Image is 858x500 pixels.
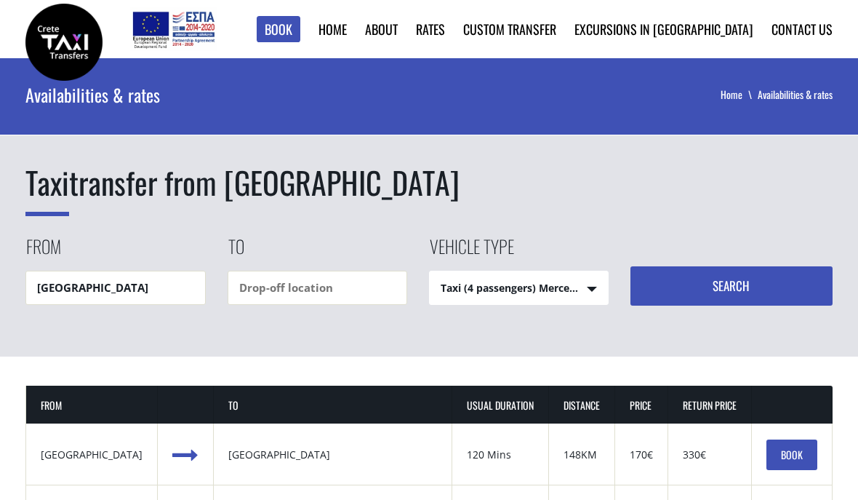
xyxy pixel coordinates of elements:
a: Book [257,16,300,43]
div: [GEOGRAPHIC_DATA] [228,448,436,462]
span: Taxi [25,159,69,216]
a: Home [721,87,758,102]
div: 120 Mins [467,448,534,462]
a: Crete Taxi Transfers | Rates & availability for transfers in Crete | Crete Taxi Transfers [25,33,103,48]
a: About [365,20,398,39]
a: Custom Transfer [463,20,556,39]
label: From [25,234,61,271]
th: TO [214,386,452,424]
label: To [228,234,244,271]
a: Excursions in [GEOGRAPHIC_DATA] [574,20,753,39]
input: Pickup location [25,271,205,305]
a: BOOK [766,440,817,470]
label: Vehicle type [429,234,514,271]
h1: transfer from [GEOGRAPHIC_DATA] [25,161,832,205]
a: Contact us [771,20,833,39]
a: Rates [416,20,445,39]
a: Home [318,20,347,39]
th: PRICE [615,386,668,424]
th: RETURN PRICE [668,386,752,424]
div: 148KM [564,448,600,462]
button: Search [630,266,832,306]
th: FROM [26,386,158,424]
span: Taxi (4 passengers) Mercedes E Class [430,271,608,306]
img: Crete Taxi Transfers | Rates & availability for transfers in Crete | Crete Taxi Transfers [25,4,103,81]
div: 330€ [683,448,737,462]
input: Drop-off location [228,271,407,305]
th: DISTANCE [549,386,615,424]
img: e-bannersEUERDF180X90.jpg [130,7,217,51]
div: Availabilities & rates [25,58,465,131]
div: 170€ [630,448,653,462]
div: [GEOGRAPHIC_DATA] [41,448,143,462]
th: USUAL DURATION [452,386,549,424]
li: Availabilities & rates [758,87,833,102]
